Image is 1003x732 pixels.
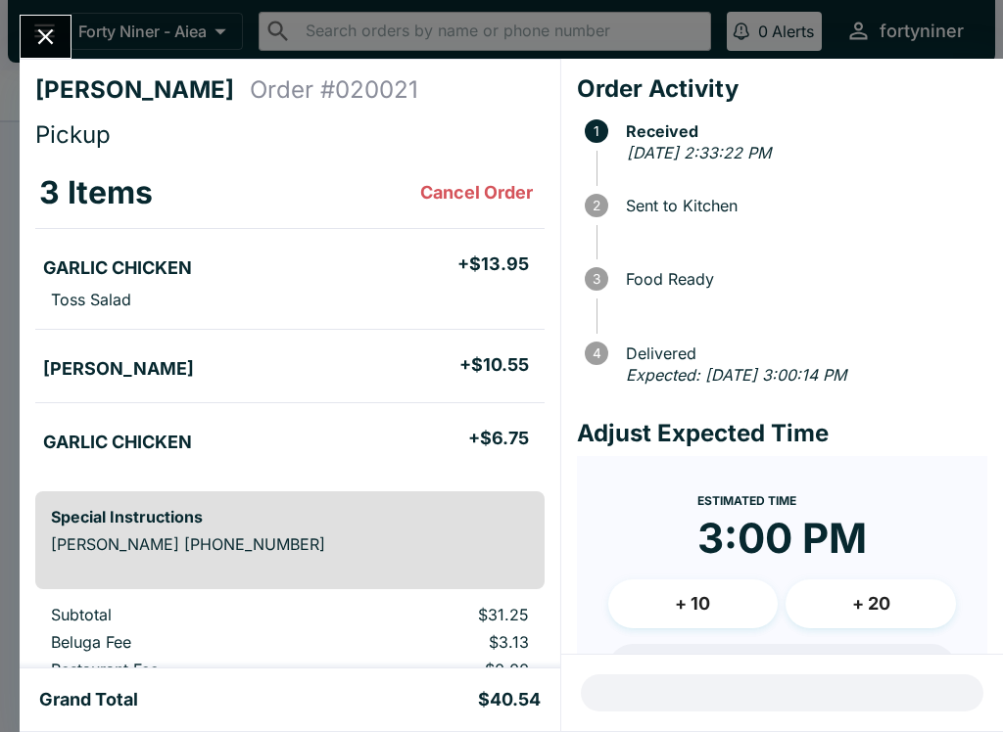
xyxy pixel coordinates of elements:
[594,123,599,139] text: 1
[21,16,71,58] button: Close
[341,632,529,652] p: $3.13
[627,143,771,162] em: [DATE] 2:33:22 PM
[616,270,987,288] span: Food Ready
[39,688,138,711] h5: Grand Total
[51,660,310,679] p: Restaurant Fee
[593,198,600,213] text: 2
[43,256,192,280] h5: GARLIC CHICKEN
[616,197,987,214] span: Sent to Kitchen
[593,271,600,287] text: 3
[51,632,310,652] p: Beluga Fee
[51,290,131,309] p: Toss Salad
[577,74,987,104] h4: Order Activity
[43,431,192,454] h5: GARLIC CHICKEN
[51,534,529,554] p: [PERSON_NAME] [PHONE_NUMBER]
[35,75,250,105] h4: [PERSON_NAME]
[592,345,600,361] text: 4
[43,357,194,381] h5: [PERSON_NAME]
[341,660,529,679] p: $0.00
[459,353,529,377] h5: + $10.55
[608,579,779,628] button: + 10
[457,252,529,276] h5: + $13.95
[412,173,541,212] button: Cancel Order
[341,605,529,624] p: $31.25
[697,513,867,564] time: 3:00 PM
[616,344,987,362] span: Delivered
[35,120,111,149] span: Pickup
[35,158,545,476] table: orders table
[626,365,846,385] em: Expected: [DATE] 3:00:14 PM
[468,427,529,450] h5: + $6.75
[39,173,153,212] h3: 3 Items
[577,419,987,448] h4: Adjust Expected Time
[51,605,310,624] p: Subtotal
[250,75,418,105] h4: Order # 020021
[786,579,956,628] button: + 20
[697,493,796,508] span: Estimated Time
[51,507,529,526] h6: Special Instructions
[478,688,541,711] h5: $40.54
[616,122,987,140] span: Received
